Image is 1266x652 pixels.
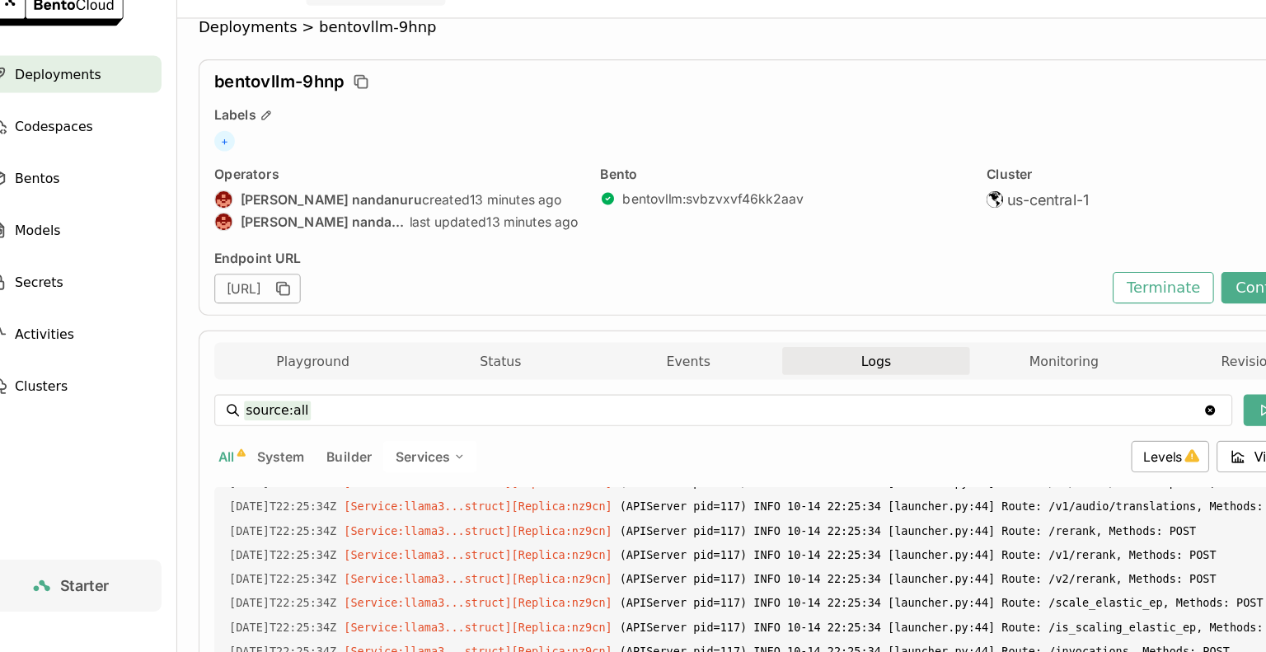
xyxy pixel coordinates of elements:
[13,313,176,346] a: Activities
[223,149,241,167] span: +
[339,499,488,510] span: [Service:llama3...struct]
[223,255,1013,270] div: Endpoint URL
[87,545,129,561] span: Starter
[13,359,176,392] a: Clusters
[223,276,300,303] div: [URL]
[1147,430,1221,447] span: View Metrics
[566,181,889,195] div: Bento
[46,366,93,386] span: Clusters
[237,538,332,556] span: 2025-10-14T22:25:34.271Z
[237,624,332,642] span: 2025-10-14T22:25:34.271Z
[320,428,367,449] button: Builder
[339,520,488,532] span: [Service:llama3...struct]
[450,203,532,218] span: 13 minutes ago
[223,181,546,195] div: Operators
[46,320,99,340] span: Activities
[894,341,1061,366] button: Monitoring
[1119,17,1146,32] span: Docs
[586,202,747,217] a: bentovllm:svbzvxvf46kk2aav
[1048,431,1083,445] span: Levels
[297,49,316,66] span: >
[224,203,239,218] img: prasanth nandanuru
[339,584,488,596] span: [Service:llama3...struct]
[584,581,1219,599] span: (APIServer pid=117) INFO 10-14 22:25:34 [launcher.py:44] Route: /is_scaling_elastic_ep, Methods: ...
[246,223,396,237] strong: [PERSON_NAME] nandanuru
[13,267,176,300] a: Secrets
[250,384,1101,410] input: Search
[584,517,1219,535] span: (APIServer pid=117) INFO 10-14 22:25:34 [launcher.py:44] Route: /v1/rerank, Methods: POST
[13,129,176,162] a: Codespaces
[584,495,1219,514] span: (APIServer pid=117) INFO 10-14 22:25:34 [launcher.py:44] Route: /rerank, Methods: POST
[798,346,824,361] span: Logs
[223,222,546,238] div: last updated
[1161,16,1206,33] div: Help
[1118,274,1232,303] button: Configuration
[224,223,239,237] img: prasanth nandanuru
[237,560,332,578] span: 2025-10-14T22:25:34.271Z
[223,128,1232,143] div: Labels
[46,274,89,293] span: Secrets
[223,202,546,218] div: created
[1100,16,1146,33] a: Docs
[246,203,408,218] strong: [PERSON_NAME] nandanuru
[1062,341,1228,366] button: Revisions
[339,477,488,489] span: [Service:llama3...struct]
[487,520,576,532] span: [Replica:nz9cn]
[258,428,307,449] button: System
[384,431,433,446] span: Services
[487,563,576,575] span: [Replica:nz9cn]
[237,603,332,621] span: 2025-10-14T22:25:34.271Z
[339,542,488,553] span: [Service:llama3...struct]
[487,627,576,639] span: [Replica:nz9cn]
[561,341,728,366] button: Events
[584,474,1219,492] span: (APIServer pid=117) INFO 10-14 22:25:34 [launcher.py:44] Route: /v1/audio/translations, Methods: ...
[46,89,123,109] span: Deployments
[209,49,297,66] span: Deployments
[465,223,546,237] span: 13 minutes ago
[13,530,176,576] a: Starter
[46,135,115,155] span: Codespaces
[1165,96,1232,115] div: Running
[1038,425,1107,453] div: Levels
[339,563,488,575] span: [Service:llama3...struct]
[23,23,143,56] img: logo
[223,96,339,115] span: bentovllm-9hnp
[584,560,1219,578] span: (APIServer pid=117) INFO 10-14 22:25:34 [launcher.py:44] Route: /scale_elastic_ep, Methods: POST
[487,584,576,596] span: [Replica:nz9cn]
[1114,425,1233,453] button: View Metrics
[339,606,488,617] span: [Service:llama3...struct]
[487,499,576,510] span: [Replica:nz9cn]
[487,477,576,489] span: [Replica:nz9cn]
[1221,12,1246,37] img: prasanth nandanuru
[237,474,332,492] span: 2025-10-14T22:25:34.270Z
[927,202,1001,218] span: us-central-1
[13,221,176,254] a: Models
[374,17,376,34] input: Selected wf-agents.
[1181,17,1206,32] span: Help
[237,517,332,535] span: 2025-10-14T22:25:34.270Z
[1101,391,1114,404] svg: Clear value
[373,425,457,453] div: Services
[487,606,576,617] span: [Replica:nz9cn]
[584,624,1219,642] span: (APIServer pid=117) INFO 10-14 22:25:34 [launcher.py:44] Route: /metrics, Methods: GET
[261,431,303,445] span: System
[223,428,245,449] button: All
[316,16,373,33] div: wf-agents
[487,542,576,553] span: [Replica:nz9cn]
[209,49,1246,66] nav: Breadcrumbs navigation
[394,341,560,366] button: Status
[237,495,332,514] span: 2025-10-14T22:25:34.270Z
[1137,383,1232,411] button: Live
[1021,274,1111,303] button: Terminate
[316,49,421,66] span: bentovllm-9hnp
[584,538,1219,556] span: (APIServer pid=117) INFO 10-14 22:25:34 [launcher.py:44] Route: /v2/rerank, Methods: POST
[339,627,488,639] span: [Service:llama3...struct]
[909,181,1232,195] div: Cluster
[227,431,241,445] span: All
[227,341,394,366] button: Playground
[227,17,297,32] span: Organization
[323,431,363,445] span: Builder
[584,603,1219,621] span: (APIServer pid=117) INFO 10-14 22:25:34 [launcher.py:44] Route: /invocations, Methods: POST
